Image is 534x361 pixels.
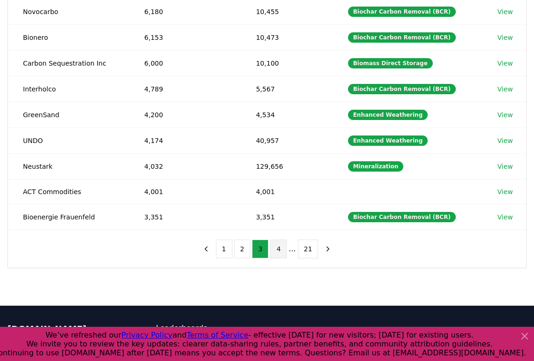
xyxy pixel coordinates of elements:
a: View [497,33,513,42]
td: Interholco [8,76,129,102]
button: 4 [270,240,287,258]
td: 4,001 [129,179,241,204]
td: 4,789 [129,76,241,102]
td: 5,567 [241,76,333,102]
div: Biochar Carbon Removal (BCR) [348,212,456,222]
a: View [497,136,513,145]
button: next page [320,240,336,258]
a: Leaderboards [156,323,267,334]
td: Bionero [8,24,129,50]
td: 4,001 [241,179,333,204]
td: 129,656 [241,153,333,179]
div: Biochar Carbon Removal (BCR) [348,7,456,17]
div: Biomass Direct Storage [348,58,433,68]
a: View [497,59,513,68]
a: View [497,162,513,171]
li: ... [289,243,296,255]
a: View [497,84,513,94]
td: Neustark [8,153,129,179]
td: 3,351 [241,204,333,230]
td: 6,153 [129,24,241,50]
td: Bioenergie Frauenfeld [8,204,129,230]
td: 4,174 [129,128,241,153]
button: 21 [298,240,319,258]
td: UNDO [8,128,129,153]
button: 3 [252,240,268,258]
button: 1 [216,240,232,258]
button: 2 [234,240,251,258]
td: 4,534 [241,102,333,128]
td: 40,957 [241,128,333,153]
div: Biochar Carbon Removal (BCR) [348,32,456,43]
div: Enhanced Weathering [348,110,428,120]
div: Biochar Carbon Removal (BCR) [348,84,456,94]
td: 3,351 [129,204,241,230]
a: View [497,212,513,222]
a: View [497,110,513,120]
a: View [497,7,513,16]
div: Mineralization [348,161,404,172]
button: previous page [198,240,214,258]
td: 4,200 [129,102,241,128]
td: Carbon Sequestration Inc [8,50,129,76]
td: 4,032 [129,153,241,179]
a: View [497,187,513,196]
p: [DOMAIN_NAME] [7,323,119,336]
td: 10,473 [241,24,333,50]
div: Enhanced Weathering [348,135,428,146]
td: 10,100 [241,50,333,76]
td: ACT Commodities [8,179,129,204]
td: 6,000 [129,50,241,76]
td: GreenSand [8,102,129,128]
